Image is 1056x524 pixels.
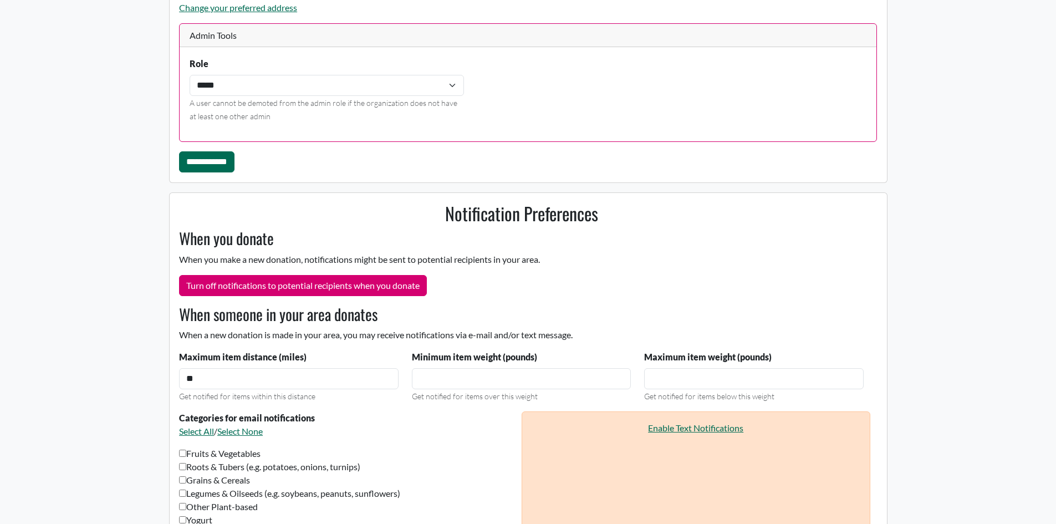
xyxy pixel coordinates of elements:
[179,275,427,296] button: Turn off notifications to potential recipients when you donate
[190,98,457,121] small: A user cannot be demoted from the admin role if the organization does not have at least one other...
[217,426,263,436] a: Select None
[179,426,214,436] a: Select All
[412,350,537,364] label: Minimum item weight (pounds)
[172,305,870,324] h3: When someone in your area donates
[179,490,186,497] input: Legumes & Oilseeds (e.g. soybeans, peanuts, sunflowers)
[179,350,307,364] label: Maximum item distance (miles)
[172,253,870,266] p: When you make a new donation, notifications might be sent to potential recipients in your area.
[648,423,743,433] a: Enable Text Notifications
[179,460,360,474] label: Roots & Tubers (e.g. potatoes, onions, turnips)
[179,391,315,401] small: Get notified for items within this distance
[179,463,186,470] input: Roots & Tubers (e.g. potatoes, onions, turnips)
[179,450,186,457] input: Fruits & Vegetables
[644,391,774,401] small: Get notified for items below this weight
[179,503,186,510] input: Other Plant-based
[179,2,297,13] a: Change your preferred address
[179,516,186,523] input: Yogurt
[190,57,208,70] label: Role
[179,487,400,500] label: Legumes & Oilseeds (e.g. soybeans, peanuts, sunflowers)
[172,328,870,342] p: When a new donation is made in your area, you may receive notifications via e-mail and/or text me...
[644,350,772,364] label: Maximum item weight (pounds)
[179,476,186,484] input: Grains & Cereals
[179,447,261,460] label: Fruits & Vegetables
[179,474,250,487] label: Grains & Cereals
[412,391,538,401] small: Get notified for items over this weight
[179,425,514,438] p: /
[179,413,315,423] strong: Categories for email notifications
[180,24,876,48] div: Admin Tools
[179,500,258,513] label: Other Plant-based
[172,203,870,224] h2: Notification Preferences
[172,229,870,248] h3: When you donate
